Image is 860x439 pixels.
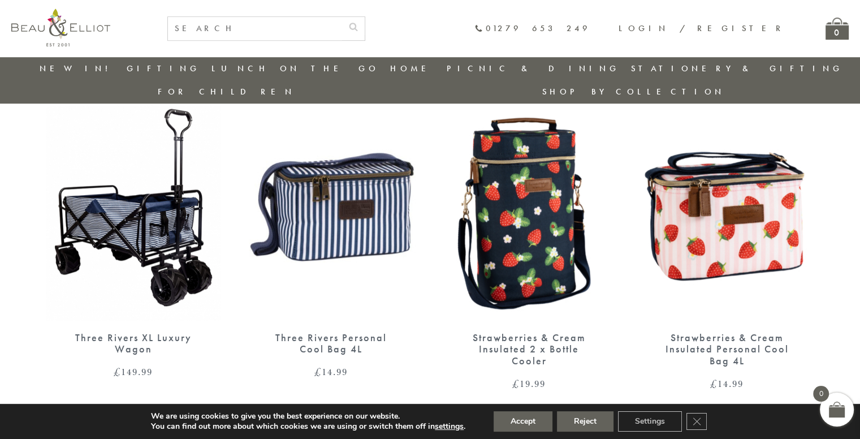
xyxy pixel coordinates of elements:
img: Three Rivers XL Wagon camping, festivals, family picnics [46,94,221,321]
button: settings [435,421,464,432]
img: Strawberries & Cream Insulated Personal Cool Bag 4L [639,94,815,321]
a: Strawberries & Cream Insulated 2 x Bottle Cooler Strawberries & Cream Insulated 2 x Bottle Cooler... [442,94,617,389]
span: £ [114,365,121,378]
button: Reject [557,411,613,432]
div: Strawberries & Cream Insulated 2 x Bottle Cooler [461,332,597,367]
bdi: 14.99 [710,377,744,390]
button: Close GDPR Cookie Banner [686,413,707,430]
a: Stationery & Gifting [631,63,843,74]
a: Lunch On The Go [211,63,379,74]
p: You can find out more about which cookies we are using or switch them off in . [151,421,465,432]
a: Home [390,63,435,74]
button: Accept [494,411,552,432]
a: Three Rivers XL Wagon camping, festivals, family picnics Three Rivers XL Luxury Wagon £149.99 [46,94,221,377]
bdi: 149.99 [114,365,153,378]
a: Picnic & Dining [447,63,620,74]
a: Gifting [127,63,200,74]
img: Strawberries & Cream Insulated 2 x Bottle Cooler [442,94,617,321]
p: We are using cookies to give you the best experience on our website. [151,411,465,421]
img: logo [11,8,110,46]
a: New in! [40,63,115,74]
a: 0 [826,18,849,40]
img: Three Rivers Personal Cool Bag 4L [244,94,419,321]
a: 01279 653 249 [474,24,590,33]
bdi: 19.99 [512,377,546,390]
button: Settings [618,411,682,432]
span: £ [710,377,718,390]
a: Shop by collection [542,86,725,97]
a: For Children [158,86,295,97]
div: Three Rivers Personal Cool Bag 4L [263,332,399,355]
a: Strawberries & Cream Insulated Personal Cool Bag 4L Strawberries & Cream Insulated Personal Cool ... [639,94,815,389]
a: Login / Register [619,23,786,34]
input: SEARCH [168,17,342,40]
a: Three Rivers Personal Cool Bag 4L Three Rivers Personal Cool Bag 4L £14.99 [244,94,419,377]
span: £ [512,377,520,390]
bdi: 14.99 [314,365,348,378]
div: Strawberries & Cream Insulated Personal Cool Bag 4L [659,332,795,367]
div: Three Rivers XL Luxury Wagon [66,332,201,355]
span: £ [314,365,322,378]
span: 0 [813,386,829,402]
